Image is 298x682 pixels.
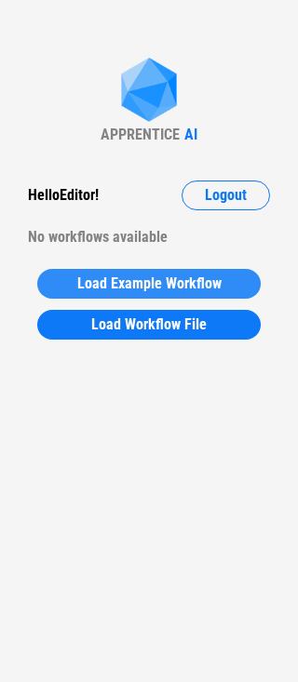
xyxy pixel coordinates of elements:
button: Load Example Workflow [37,269,261,299]
button: Logout [182,181,270,210]
div: Hello Editor ! [28,181,99,210]
span: Load Workflow File [91,317,207,332]
span: Load Example Workflow [77,276,222,291]
div: No workflows available [28,222,270,252]
button: Load Workflow File [37,310,261,340]
div: APPRENTICE [101,126,180,143]
img: Apprentice AI [112,58,186,126]
div: AI [184,126,197,143]
span: Logout [205,188,247,203]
